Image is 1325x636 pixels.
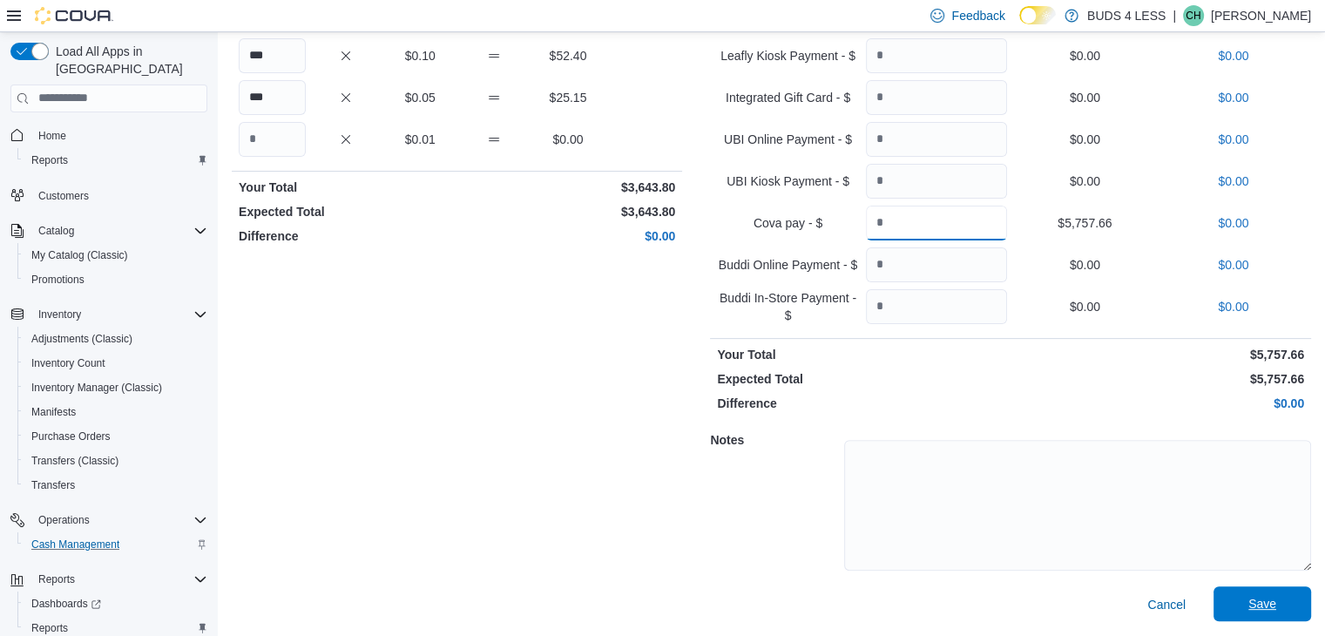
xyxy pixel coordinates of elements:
[24,150,207,171] span: Reports
[866,80,1007,115] input: Quantity
[31,405,76,419] span: Manifests
[1163,47,1304,64] p: $0.00
[24,377,169,398] a: Inventory Manager (Classic)
[24,475,82,496] a: Transfers
[31,454,118,468] span: Transfers (Classic)
[239,179,454,196] p: Your Total
[24,534,207,555] span: Cash Management
[24,450,207,471] span: Transfers (Classic)
[717,256,858,274] p: Buddi Online Payment - $
[38,224,74,238] span: Catalog
[17,327,214,351] button: Adjustments (Classic)
[461,203,676,220] p: $3,643.80
[24,269,91,290] a: Promotions
[17,400,214,424] button: Manifests
[717,370,1007,388] p: Expected Total
[1014,298,1155,315] p: $0.00
[31,569,207,590] span: Reports
[31,153,68,167] span: Reports
[31,248,128,262] span: My Catalog (Classic)
[239,122,306,157] input: Quantity
[866,247,1007,282] input: Quantity
[24,426,207,447] span: Purchase Orders
[1147,596,1186,613] span: Cancel
[24,245,135,266] a: My Catalog (Classic)
[24,593,207,614] span: Dashboards
[387,89,454,106] p: $0.05
[49,43,207,78] span: Load All Apps in [GEOGRAPHIC_DATA]
[1173,5,1176,26] p: |
[866,164,1007,199] input: Quantity
[24,426,118,447] a: Purchase Orders
[24,353,207,374] span: Inventory Count
[239,227,454,245] p: Difference
[1019,6,1056,24] input: Dark Mode
[38,189,89,203] span: Customers
[951,7,1004,24] span: Feedback
[1087,5,1166,26] p: BUDS 4 LESS
[35,7,113,24] img: Cova
[1186,5,1200,26] span: CH
[24,269,207,290] span: Promotions
[31,597,101,611] span: Dashboards
[24,402,83,423] a: Manifests
[717,173,858,190] p: UBI Kiosk Payment - $
[17,449,214,473] button: Transfers (Classic)
[387,47,454,64] p: $0.10
[31,510,207,531] span: Operations
[3,508,214,532] button: Operations
[1163,131,1304,148] p: $0.00
[866,122,1007,157] input: Quantity
[24,450,125,471] a: Transfers (Classic)
[31,478,75,492] span: Transfers
[24,328,207,349] span: Adjustments (Classic)
[31,356,105,370] span: Inventory Count
[717,289,858,324] p: Buddi In-Store Payment - $
[17,376,214,400] button: Inventory Manager (Classic)
[1163,256,1304,274] p: $0.00
[717,214,858,232] p: Cova pay - $
[717,89,858,106] p: Integrated Gift Card - $
[38,308,81,321] span: Inventory
[3,567,214,592] button: Reports
[31,538,119,551] span: Cash Management
[3,302,214,327] button: Inventory
[461,227,676,245] p: $0.00
[1014,89,1155,106] p: $0.00
[31,185,207,206] span: Customers
[3,123,214,148] button: Home
[1248,595,1276,612] span: Save
[38,129,66,143] span: Home
[461,179,676,196] p: $3,643.80
[24,150,75,171] a: Reports
[535,47,602,64] p: $52.40
[24,328,139,349] a: Adjustments (Classic)
[24,402,207,423] span: Manifests
[3,219,214,243] button: Catalog
[1213,586,1311,621] button: Save
[17,592,214,616] a: Dashboards
[31,430,111,443] span: Purchase Orders
[38,513,90,527] span: Operations
[387,131,454,148] p: $0.01
[239,203,454,220] p: Expected Total
[17,473,214,497] button: Transfers
[31,621,68,635] span: Reports
[1014,370,1304,388] p: $5,757.66
[717,131,858,148] p: UBI Online Payment - $
[1163,173,1304,190] p: $0.00
[38,572,75,586] span: Reports
[17,243,214,267] button: My Catalog (Classic)
[1014,346,1304,363] p: $5,757.66
[1163,89,1304,106] p: $0.00
[1014,173,1155,190] p: $0.00
[1163,298,1304,315] p: $0.00
[31,125,207,146] span: Home
[31,381,162,395] span: Inventory Manager (Classic)
[866,206,1007,240] input: Quantity
[17,267,214,292] button: Promotions
[31,220,81,241] button: Catalog
[31,186,96,206] a: Customers
[31,510,97,531] button: Operations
